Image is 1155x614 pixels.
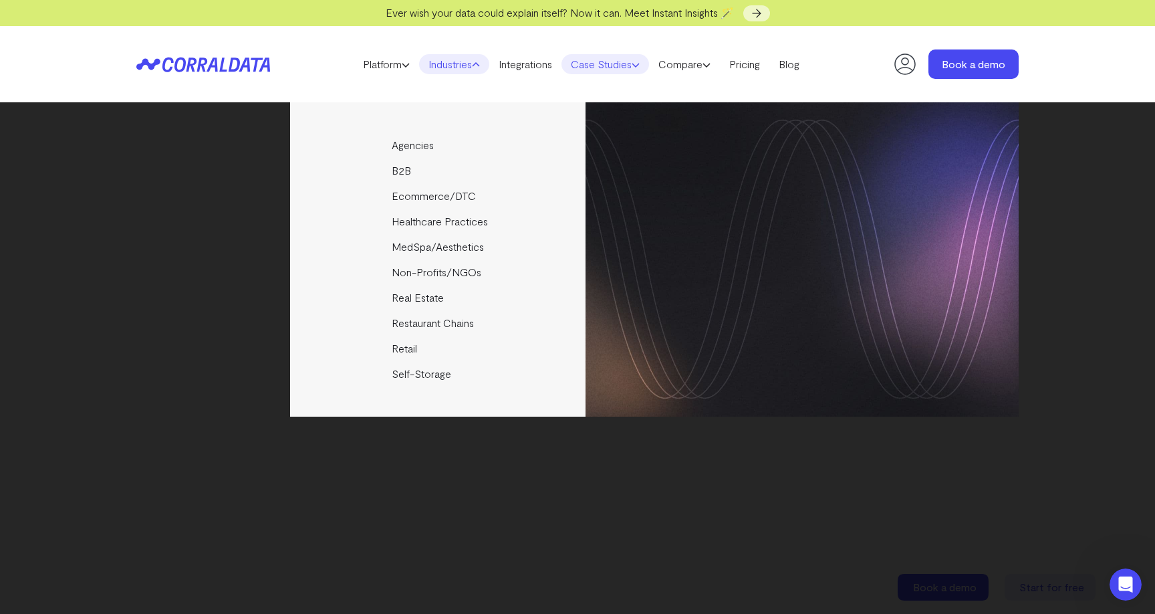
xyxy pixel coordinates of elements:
a: Non-Profits/NGOs [290,260,588,285]
a: Case Studies [561,54,649,74]
a: Blog [769,54,809,74]
a: Retail [290,336,588,361]
a: Pricing [720,54,769,74]
a: Restaurant Chains [290,310,588,336]
a: Platform [354,54,419,74]
span: Ever wish your data could explain itself? Now it can. Meet Instant Insights 🪄 [386,6,734,19]
a: Book a demo [928,49,1019,79]
a: Healthcare Practices [290,209,588,234]
a: Real Estate [290,285,588,310]
a: Ecommerce/DTC [290,183,588,209]
a: MedSpa/Aesthetics [290,234,588,260]
iframe: Intercom live chat [1110,569,1142,601]
a: Compare [649,54,720,74]
a: Agencies [290,132,588,158]
a: Self-Storage [290,361,588,387]
a: B2B [290,158,588,183]
a: Industries [419,54,489,74]
a: Integrations [489,54,561,74]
